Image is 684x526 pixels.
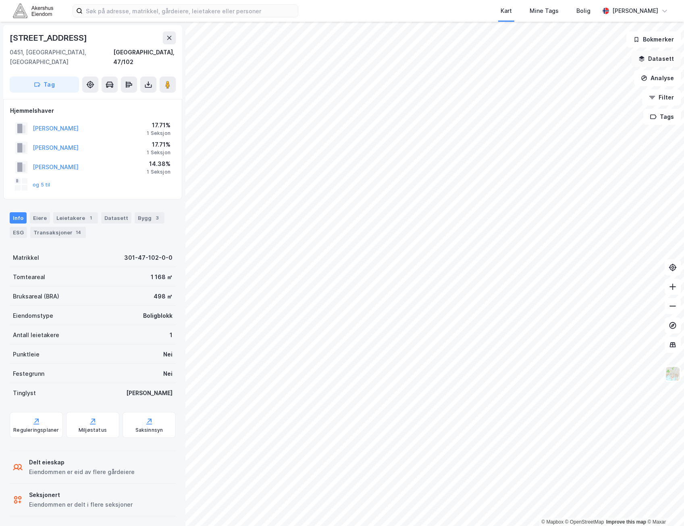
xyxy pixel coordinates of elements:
[530,6,559,16] div: Mine Tags
[13,311,53,321] div: Eiendomstype
[642,89,681,106] button: Filter
[83,5,298,17] input: Søk på adresse, matrikkel, gårdeiere, leietakere eller personer
[79,427,107,433] div: Miljøstatus
[10,106,175,116] div: Hjemmelshaver
[13,350,40,359] div: Punktleie
[29,458,135,467] div: Delt eieskap
[565,519,604,525] a: OpenStreetMap
[10,77,79,93] button: Tag
[612,6,658,16] div: [PERSON_NAME]
[30,227,86,238] div: Transaksjoner
[147,159,170,169] div: 14.38%
[13,388,36,398] div: Tinglyst
[151,272,173,282] div: 1 168 ㎡
[135,427,163,433] div: Saksinnsyn
[143,311,173,321] div: Boligblokk
[135,212,164,224] div: Bygg
[13,4,53,18] img: akershus-eiendom-logo.9091f326c980b4bce74ccdd9f866810c.svg
[163,369,173,379] div: Nei
[53,212,98,224] div: Leietakere
[124,253,173,263] div: 301-47-102-0-0
[10,48,113,67] div: 0451, [GEOGRAPHIC_DATA], [GEOGRAPHIC_DATA]
[147,140,170,149] div: 17.71%
[147,130,170,137] div: 1 Seksjon
[170,330,173,340] div: 1
[147,169,170,175] div: 1 Seksjon
[501,6,512,16] div: Kart
[13,427,59,433] div: Reguleringsplaner
[665,366,680,381] img: Z
[29,490,133,500] div: Seksjonert
[113,48,176,67] div: [GEOGRAPHIC_DATA], 47/102
[153,214,161,222] div: 3
[13,253,39,263] div: Matrikkel
[154,292,173,301] div: 498 ㎡
[644,487,684,526] iframe: Chat Widget
[626,31,681,48] button: Bokmerker
[541,519,563,525] a: Mapbox
[163,350,173,359] div: Nei
[74,228,83,236] div: 14
[13,272,45,282] div: Tomteareal
[644,487,684,526] div: Kontrollprogram for chat
[147,149,170,156] div: 1 Seksjon
[13,369,44,379] div: Festegrunn
[632,51,681,67] button: Datasett
[10,227,27,238] div: ESG
[606,519,646,525] a: Improve this map
[10,31,89,44] div: [STREET_ADDRESS]
[643,109,681,125] button: Tags
[13,292,59,301] div: Bruksareal (BRA)
[101,212,131,224] div: Datasett
[126,388,173,398] div: [PERSON_NAME]
[30,212,50,224] div: Eiere
[13,330,59,340] div: Antall leietakere
[29,467,135,477] div: Eiendommen er eid av flere gårdeiere
[87,214,95,222] div: 1
[576,6,590,16] div: Bolig
[634,70,681,86] button: Analyse
[147,120,170,130] div: 17.71%
[29,500,133,509] div: Eiendommen er delt i flere seksjoner
[10,212,27,224] div: Info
